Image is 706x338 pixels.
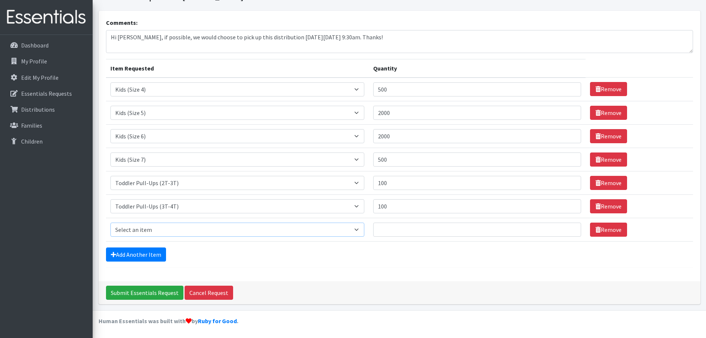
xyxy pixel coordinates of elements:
p: Children [21,138,43,145]
p: Distributions [21,106,55,113]
p: Families [21,122,42,129]
p: Dashboard [21,42,49,49]
th: Quantity [369,59,586,78]
a: Essentials Requests [3,86,90,101]
a: Distributions [3,102,90,117]
a: Add Another Item [106,247,166,262]
a: Families [3,118,90,133]
a: Children [3,134,90,149]
a: Remove [590,199,627,213]
a: Remove [590,82,627,96]
a: Dashboard [3,38,90,53]
label: Comments: [106,18,137,27]
a: Remove [590,176,627,190]
p: Essentials Requests [21,90,72,97]
a: Ruby for Good [198,317,237,325]
a: Remove [590,152,627,167]
a: Remove [590,106,627,120]
p: Edit My Profile [21,74,59,81]
th: Item Requested [106,59,369,78]
a: Edit My Profile [3,70,90,85]
input: Submit Essentials Request [106,286,183,300]
strong: Human Essentials was built with by . [99,317,238,325]
p: My Profile [21,58,47,65]
a: Remove [590,223,627,237]
img: HumanEssentials [3,5,90,30]
a: My Profile [3,54,90,69]
a: Cancel Request [185,286,233,300]
a: Remove [590,129,627,143]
